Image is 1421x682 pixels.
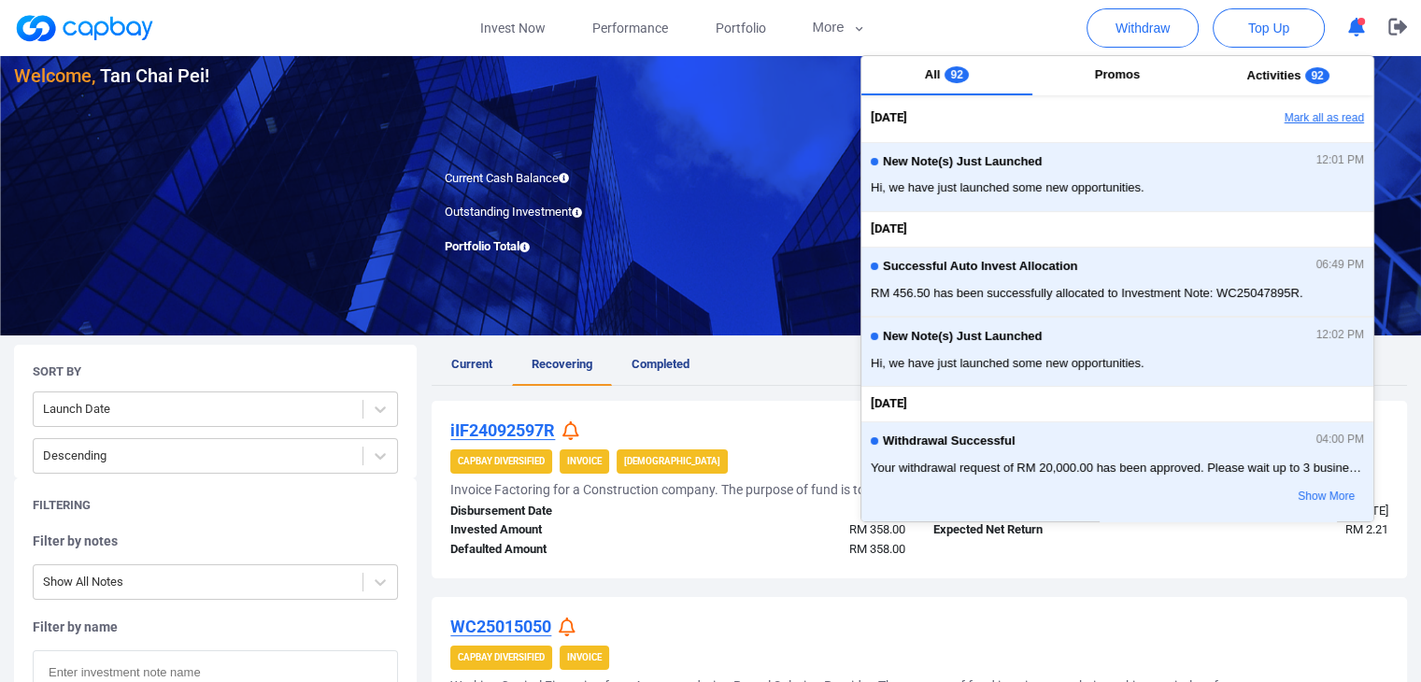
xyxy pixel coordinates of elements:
[33,618,398,635] h5: Filter by name
[1213,8,1325,48] button: Top Up
[450,481,1104,498] h5: Invoice Factoring for a Construction company. The purpose of fund is to improve its working capit...
[33,363,81,380] h5: Sort By
[883,330,1042,344] span: New Note(s) Just Launched
[33,533,398,549] h5: Filter by notes
[458,652,545,662] strong: CapBay Diversified
[1316,154,1364,167] span: 12:01 PM
[592,18,668,38] span: Performance
[632,357,689,371] span: Completed
[871,178,1364,197] span: Hi, we have just launched some new opportunities.
[624,456,720,466] strong: [DEMOGRAPHIC_DATA]
[871,284,1364,303] span: RM 456.50 has been successfully allocated to Investment Note: WC25047895R.
[871,394,907,414] span: [DATE]
[1202,56,1373,95] button: Activities92
[431,169,711,189] div: Current Cash Balance
[1316,259,1364,272] span: 06:49 PM
[945,66,968,83] span: 92
[861,142,1373,212] button: New Note(s) Just Launched12:01 PMHi, we have just launched some new opportunities.
[1247,68,1301,82] span: Activities
[431,237,711,257] div: Portfolio Total
[450,617,551,636] u: WC25015050
[450,420,555,440] u: iIF24092597R
[458,456,545,466] strong: CapBay Diversified
[532,357,592,371] span: Recovering
[1316,329,1364,342] span: 12:02 PM
[861,56,1032,95] button: All92
[1305,67,1329,84] span: 92
[919,520,1160,540] div: Expected Net Return
[567,652,602,662] strong: Invoice
[861,421,1373,523] button: Withdrawal Successful04:00 PMYour withdrawal request of RM 20,000.00 has been approved. Please wa...
[1248,19,1289,37] span: Top Up
[871,354,1364,373] span: Hi, we have just launched some new opportunities.
[861,247,1373,317] button: Successful Auto Invest Allocation06:49 PMRM 456.50 has been successfully allocated to Investment ...
[14,61,209,91] h3: Tan Chai Pei !
[678,502,919,521] div: [DATE]
[1095,67,1140,81] span: Promos
[715,18,765,38] span: Portfolio
[871,108,907,128] span: [DATE]
[871,220,907,239] span: [DATE]
[883,155,1042,169] span: New Note(s) Just Launched
[436,540,677,560] div: Defaulted Amount
[14,64,95,87] span: Welcome,
[567,456,602,466] strong: Invoice
[1345,522,1388,536] span: RM 2.21
[883,434,1015,448] span: Withdrawal Successful
[451,357,492,371] span: Current
[883,260,1078,274] span: Successful Auto Invest Allocation
[871,459,1364,477] span: Your withdrawal request of RM 20,000.00 has been approved. Please wait up to 3 business days for it
[849,522,905,536] span: RM 358.00
[1216,481,1364,513] button: Show More
[1032,56,1203,95] button: Promos
[431,203,711,222] div: Outstanding Investment
[1087,8,1199,48] button: Withdraw
[1172,103,1373,135] button: Mark all as read
[436,520,677,540] div: Invested Amount
[436,502,677,521] div: Disbursement Date
[849,542,905,556] span: RM 358.00
[1316,433,1364,447] span: 04:00 PM
[33,497,91,514] h5: Filtering
[861,317,1373,387] button: New Note(s) Just Launched12:02 PMHi, we have just launched some new opportunities.
[925,67,941,81] span: All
